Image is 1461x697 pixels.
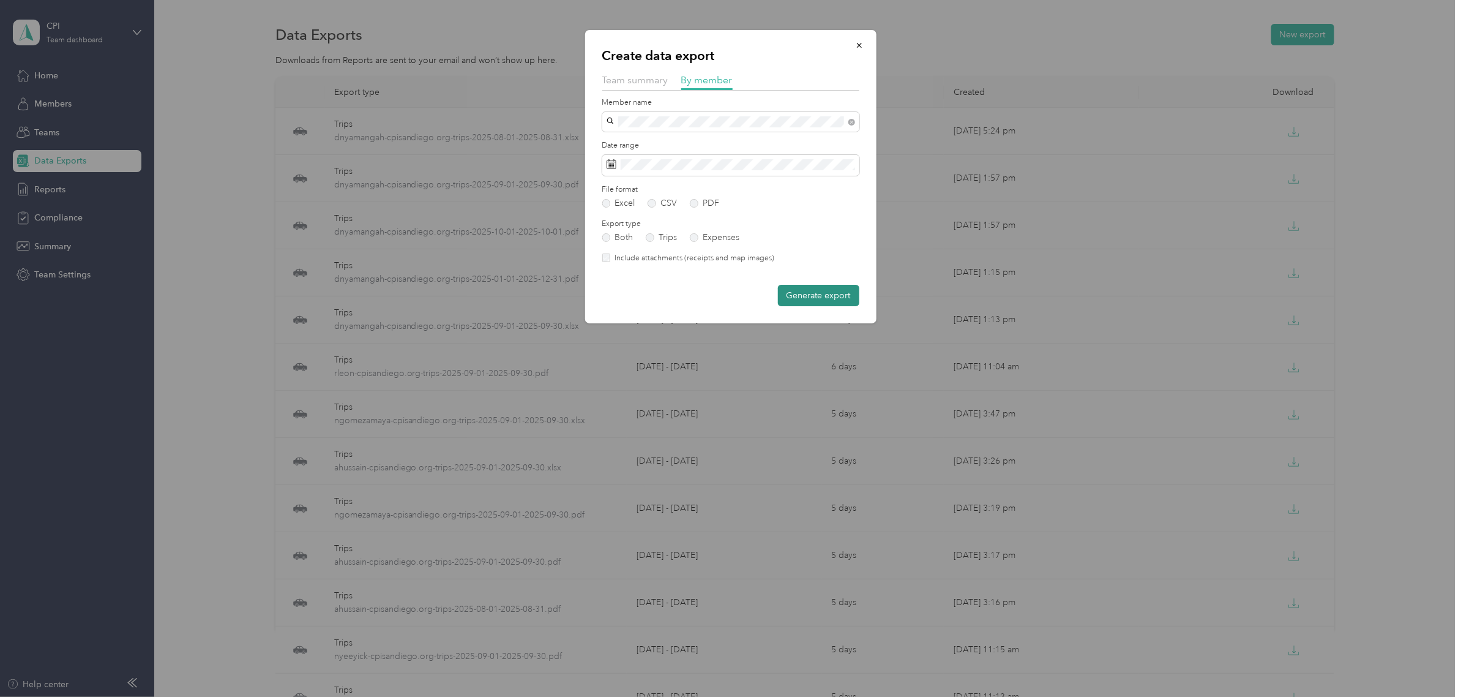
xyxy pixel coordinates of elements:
[602,219,859,230] label: Export type
[1392,628,1461,697] iframe: Everlance-gr Chat Button Frame
[602,184,859,195] label: File format
[602,97,859,108] label: Member name
[681,74,733,86] span: By member
[602,199,635,208] label: Excel
[602,47,859,64] p: Create data export
[610,253,774,264] label: Include attachments (receipts and map images)
[778,285,859,306] button: Generate export
[690,233,739,242] label: Expenses
[602,140,859,151] label: Date range
[690,199,719,208] label: PDF
[648,199,677,208] label: CSV
[602,233,633,242] label: Both
[646,233,677,242] label: Trips
[602,74,668,86] span: Team summary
